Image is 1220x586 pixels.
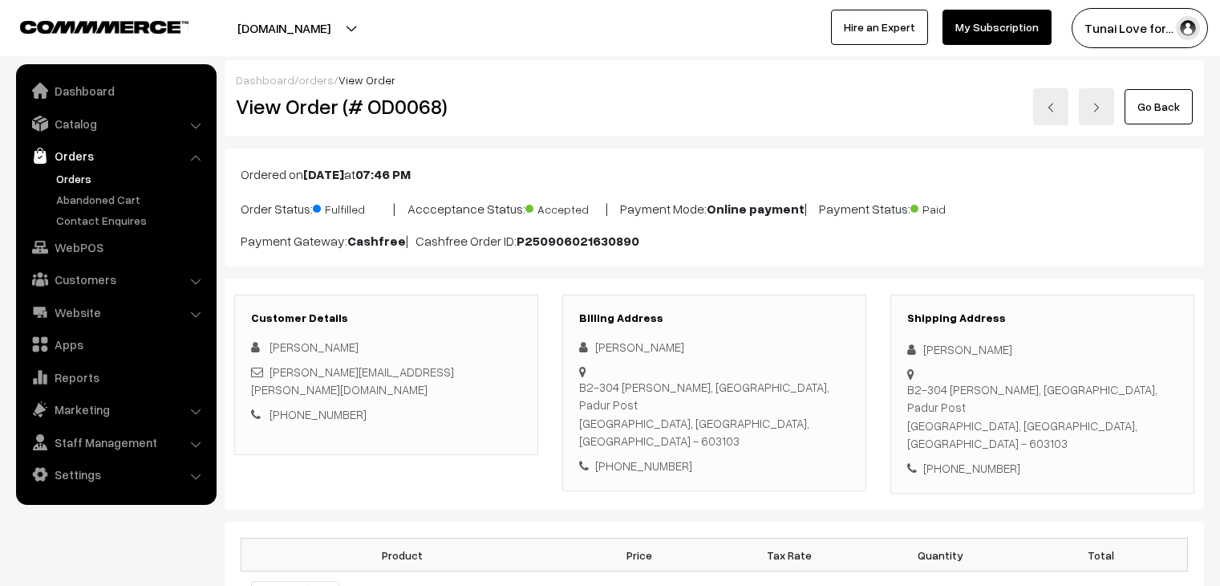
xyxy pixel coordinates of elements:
a: Customers [20,265,211,294]
b: 07:46 PM [355,166,411,182]
th: Tax Rate [714,539,865,572]
img: left-arrow.png [1046,103,1056,112]
b: Cashfree [347,233,406,249]
a: Apps [20,330,211,359]
a: Staff Management [20,428,211,457]
a: Settings [20,460,211,489]
a: Dashboard [236,73,294,87]
th: Quantity [865,539,1015,572]
div: / / [236,71,1193,88]
a: Abandoned Cart [52,191,211,208]
a: Go Back [1125,89,1193,124]
a: [PERSON_NAME][EMAIL_ADDRESS][PERSON_NAME][DOMAIN_NAME] [251,364,454,397]
span: Accepted [525,197,606,218]
p: Payment Gateway: | Cashfree Order ID: [241,231,1188,250]
img: user [1176,16,1200,40]
div: B2-304 [PERSON_NAME], [GEOGRAPHIC_DATA], Padur Post [GEOGRAPHIC_DATA], [GEOGRAPHIC_DATA], [GEOGRA... [907,380,1177,453]
a: My Subscription [942,10,1052,45]
a: Website [20,298,211,327]
h3: Shipping Address [907,311,1177,325]
a: Orders [20,141,211,170]
p: Order Status: | Accceptance Status: | Payment Mode: | Payment Status: [241,197,1188,218]
th: Price [564,539,715,572]
h3: Billing Address [579,311,849,325]
a: Reports [20,363,211,392]
img: COMMMERCE [20,21,188,33]
a: Hire an Expert [831,10,928,45]
a: Contact Enquires [52,212,211,229]
p: Ordered on at [241,165,1188,184]
a: Marketing [20,395,211,424]
b: Online payment [707,201,805,217]
div: [PHONE_NUMBER] [579,457,849,475]
div: [PERSON_NAME] [579,338,849,356]
a: Dashboard [20,76,211,105]
div: B2-304 [PERSON_NAME], [GEOGRAPHIC_DATA], Padur Post [GEOGRAPHIC_DATA], [GEOGRAPHIC_DATA], [GEOGRA... [579,378,849,450]
a: COMMMERCE [20,16,160,35]
h3: Customer Details [251,311,521,325]
th: Product [241,539,564,572]
th: Total [1015,539,1188,572]
span: View Order [338,73,395,87]
h2: View Order (# OD0068) [236,94,539,119]
a: WebPOS [20,233,211,262]
a: Orders [52,170,211,187]
button: [DOMAIN_NAME] [181,8,387,48]
button: Tunai Love for… [1072,8,1208,48]
a: [PHONE_NUMBER] [270,407,367,421]
span: Fulfilled [313,197,393,218]
span: [PERSON_NAME] [270,340,359,354]
b: [DATE] [303,166,344,182]
span: Paid [910,197,991,218]
img: right-arrow.png [1092,103,1101,112]
a: Catalog [20,109,211,138]
div: [PHONE_NUMBER] [907,459,1177,478]
b: P250906021630890 [517,233,639,249]
a: orders [298,73,334,87]
div: [PERSON_NAME] [907,340,1177,359]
